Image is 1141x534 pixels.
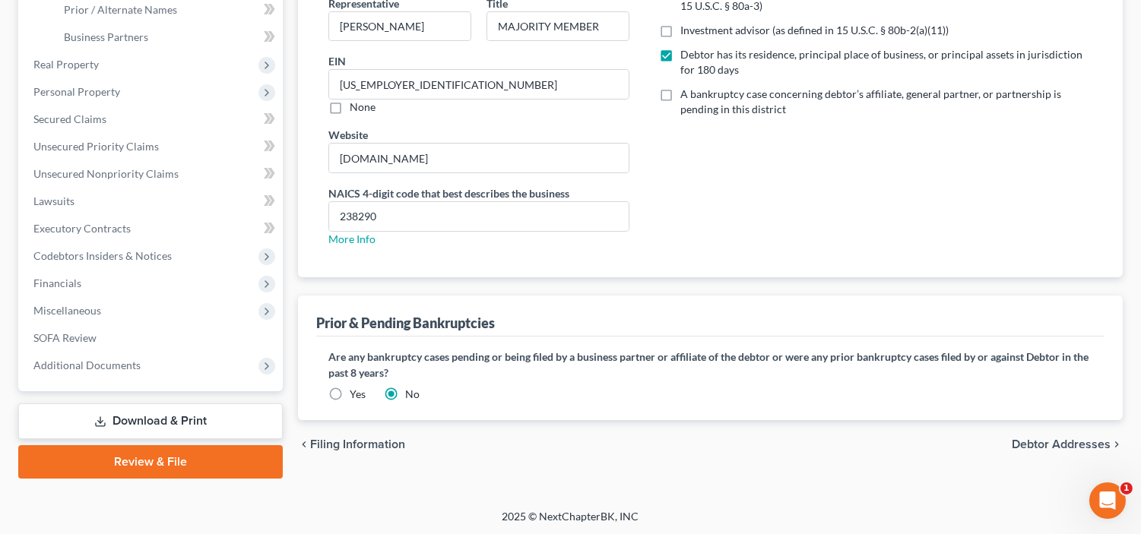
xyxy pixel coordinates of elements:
label: Are any bankruptcy cases pending or being filed by a business partner or affiliate of the debtor ... [328,349,1092,381]
span: Lawsuits [33,194,74,207]
a: Unsecured Nonpriority Claims [21,160,283,188]
span: 1 [1120,482,1133,495]
label: None [350,100,376,115]
a: Review & File [18,445,283,479]
div: Prior & Pending Bankruptcies [316,314,495,332]
a: Executory Contracts [21,215,283,242]
span: Prior / Alternate Names [64,3,177,16]
a: More Info [328,232,376,245]
span: A bankruptcy case concerning debtor’s affiliate, general partner, or partnership is pending in th... [681,87,1062,115]
span: Unsecured Priority Claims [33,140,159,153]
span: Executory Contracts [33,222,131,235]
input: Enter title... [487,12,629,41]
i: chevron_right [1111,438,1123,450]
span: Additional Documents [33,359,141,371]
span: Secured Claims [33,112,106,125]
label: Website [328,127,368,143]
button: chevron_left Filing Information [298,438,405,450]
button: Debtor Addresses chevron_right [1012,438,1123,450]
span: Codebtors Insiders & Notices [33,249,172,262]
a: Secured Claims [21,106,283,133]
span: Financials [33,276,81,289]
span: Debtor has its residence, principal place of business, or principal assets in jurisdiction for 18... [681,48,1083,76]
a: Download & Print [18,403,283,439]
span: SOFA Review [33,331,97,344]
span: Miscellaneous [33,304,101,317]
input: -- [329,144,628,172]
span: Investment advisor (as defined in 15 U.S.C. § 80b-2(a)(11)) [681,24,949,36]
input: Enter representative... [329,12,471,41]
span: Personal Property [33,85,120,98]
span: Debtor Addresses [1012,438,1111,450]
input: XXXX [329,202,628,231]
input: -- [329,70,628,99]
label: Yes [350,387,366,402]
a: Business Partners [52,24,283,51]
label: EIN [328,53,346,69]
span: Filing Information [310,438,405,450]
a: SOFA Review [21,324,283,352]
span: Real Property [33,58,99,71]
i: chevron_left [298,438,310,450]
a: Unsecured Priority Claims [21,133,283,160]
label: No [405,387,420,402]
iframe: Intercom live chat [1089,482,1126,519]
span: Unsecured Nonpriority Claims [33,167,179,180]
a: Lawsuits [21,188,283,215]
span: Business Partners [64,30,148,43]
label: NAICS 4-digit code that best describes the business [328,185,569,201]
